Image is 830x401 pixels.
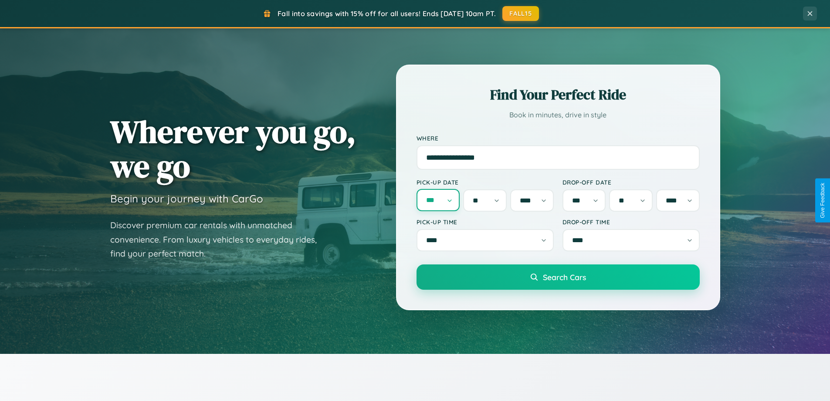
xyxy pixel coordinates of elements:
[110,114,356,183] h1: Wherever you go, we go
[502,6,539,21] button: FALL15
[110,218,328,261] p: Discover premium car rentals with unmatched convenience. From luxury vehicles to everyday rides, ...
[417,218,554,226] label: Pick-up Time
[417,109,700,121] p: Book in minutes, drive in style
[820,183,826,218] div: Give Feedback
[417,178,554,186] label: Pick-up Date
[417,85,700,104] h2: Find Your Perfect Ride
[543,272,586,282] span: Search Cars
[278,9,496,18] span: Fall into savings with 15% off for all users! Ends [DATE] 10am PT.
[562,218,700,226] label: Drop-off Time
[417,134,700,142] label: Where
[562,178,700,186] label: Drop-off Date
[110,192,263,205] h3: Begin your journey with CarGo
[417,264,700,290] button: Search Cars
